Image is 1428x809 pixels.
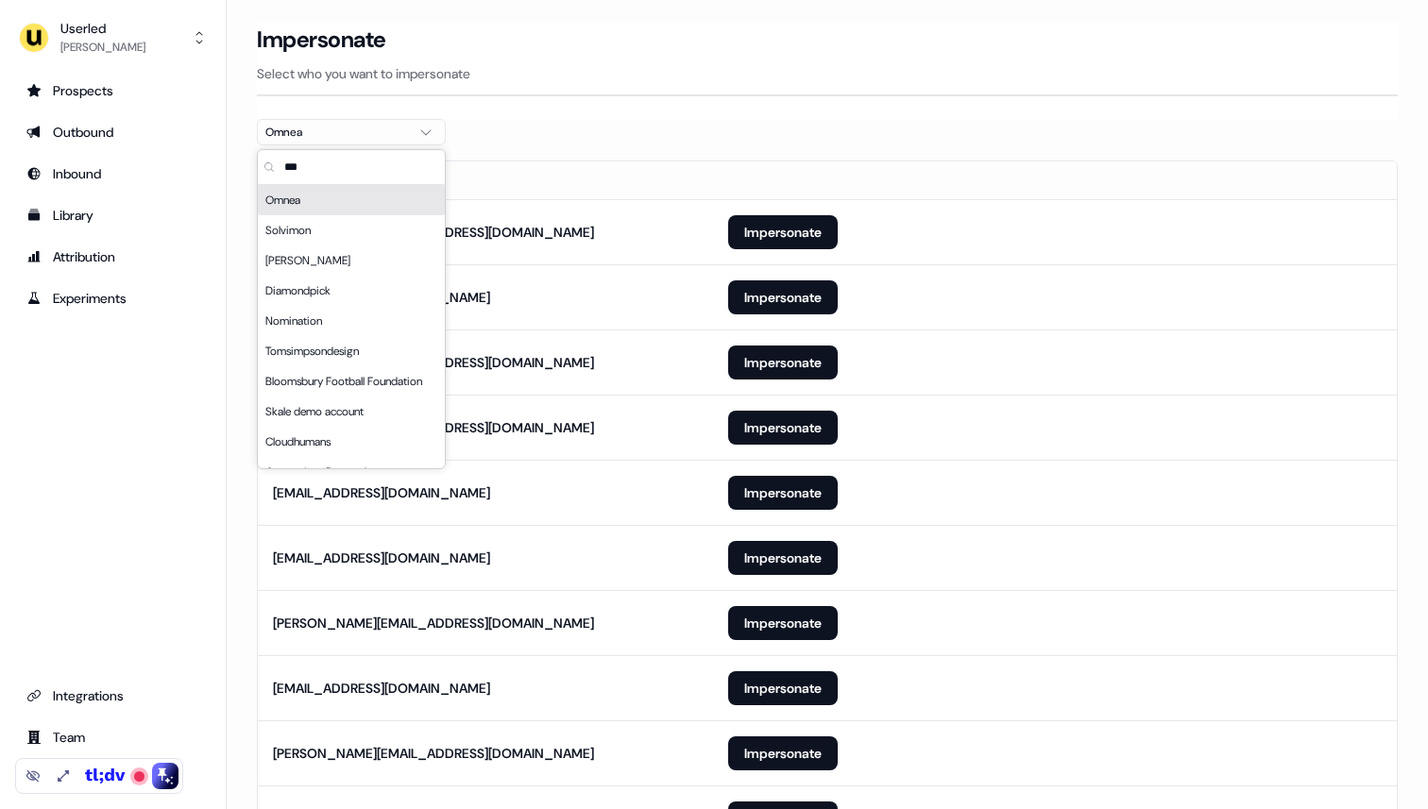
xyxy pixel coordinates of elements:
[258,457,445,487] div: Generation-Demand
[15,15,211,60] button: Userled[PERSON_NAME]
[728,606,838,640] button: Impersonate
[60,19,145,38] div: Userled
[258,276,445,306] div: Diamondpick
[258,336,445,366] div: Tomsimpsondesign
[728,280,838,314] button: Impersonate
[728,736,838,770] button: Impersonate
[15,159,211,189] a: Go to Inbound
[258,396,445,427] div: Skale demo account
[60,38,145,57] div: [PERSON_NAME]
[258,427,445,457] div: Cloudhumans
[15,200,211,230] a: Go to templates
[728,215,838,249] button: Impersonate
[273,744,594,763] div: [PERSON_NAME][EMAIL_ADDRESS][DOMAIN_NAME]
[26,81,199,100] div: Prospects
[258,366,445,396] div: Bloomsbury Football Foundation
[26,289,199,308] div: Experiments
[257,64,1398,83] p: Select who you want to impersonate
[26,206,199,225] div: Library
[728,411,838,445] button: Impersonate
[265,123,407,142] div: Omnea
[273,614,594,632] div: [PERSON_NAME][EMAIL_ADDRESS][DOMAIN_NAME]
[257,25,386,54] h3: Impersonate
[26,686,199,705] div: Integrations
[258,185,445,468] div: Suggestions
[15,722,211,752] a: Go to team
[258,215,445,245] div: Solvimon
[273,483,490,502] div: [EMAIL_ADDRESS][DOMAIN_NAME]
[26,164,199,183] div: Inbound
[26,247,199,266] div: Attribution
[728,671,838,705] button: Impersonate
[728,476,838,510] button: Impersonate
[257,119,446,145] button: Omnea
[273,548,490,567] div: [EMAIL_ADDRESS][DOMAIN_NAME]
[15,76,211,106] a: Go to prospects
[26,123,199,142] div: Outbound
[728,346,838,379] button: Impersonate
[273,679,490,698] div: [EMAIL_ADDRESS][DOMAIN_NAME]
[258,185,445,215] div: Omnea
[15,283,211,313] a: Go to experiments
[728,541,838,575] button: Impersonate
[26,728,199,747] div: Team
[258,161,713,199] th: Email
[15,117,211,147] a: Go to outbound experience
[15,681,211,711] a: Go to integrations
[258,306,445,336] div: Nomination
[258,245,445,276] div: [PERSON_NAME]
[15,242,211,272] a: Go to attribution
